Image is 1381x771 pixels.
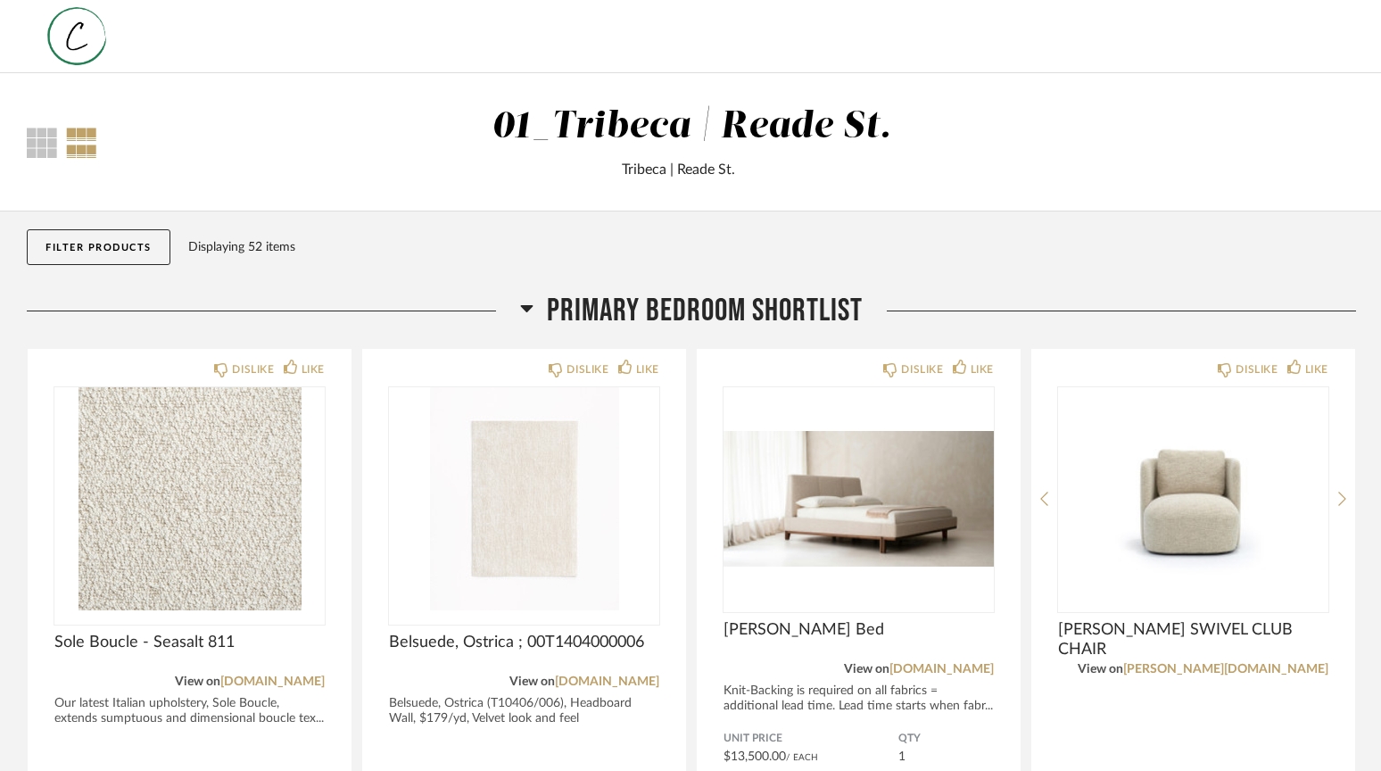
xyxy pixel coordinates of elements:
[252,159,1104,180] div: Tribeca | Reade St.
[1078,663,1123,676] span: View on
[27,1,127,72] img: 4ce30891-4e21-46e1-af32-3cb64ff94ae6.jpg
[389,387,659,610] div: 0
[1058,387,1328,610] img: undefined
[1305,361,1328,378] div: LIKE
[389,696,659,726] div: Belsuede, Ostrica (T10406/006), Headboard Wall, $179/yd, Velvet look and feel
[898,750,906,763] span: 1
[566,361,608,378] div: DISLIKE
[901,361,943,378] div: DISLIKE
[971,361,994,378] div: LIKE
[844,663,889,676] span: View on
[898,732,994,746] span: QTY
[724,732,898,746] span: Unit Price
[1123,663,1328,676] a: [PERSON_NAME][DOMAIN_NAME]
[724,750,786,763] span: $13,500.00
[786,753,818,762] span: / Each
[724,620,994,640] span: [PERSON_NAME] Bed
[188,237,1348,257] div: Displaying 52 items
[27,229,170,265] button: Filter Products
[175,676,220,688] span: View on
[724,684,994,714] div: Knit-Backing is required on all fabrics = additional lead time. Lead time starts when fabr...
[509,676,555,688] span: View on
[54,387,325,610] div: 0
[389,633,659,652] span: Belsuede, Ostrica ; 00T1404000006
[54,387,325,610] img: undefined
[232,361,274,378] div: DISLIKE
[555,676,659,688] a: [DOMAIN_NAME]
[724,387,994,610] img: undefined
[1236,361,1278,378] div: DISLIKE
[220,676,325,688] a: [DOMAIN_NAME]
[54,633,325,652] span: Sole Boucle - Seasalt 811
[302,361,325,378] div: LIKE
[636,361,659,378] div: LIKE
[1058,620,1328,659] span: [PERSON_NAME] SWIVEL CLUB CHAIR
[54,696,325,726] div: Our latest Italian upholstery, Sole Boucle, extends sumptuous and dimensional boucle tex...
[547,292,863,330] span: Primary Bedroom SHORTLIST
[389,387,659,610] img: undefined
[491,108,891,145] div: 01_Tribeca | Reade St.
[889,663,994,676] a: [DOMAIN_NAME]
